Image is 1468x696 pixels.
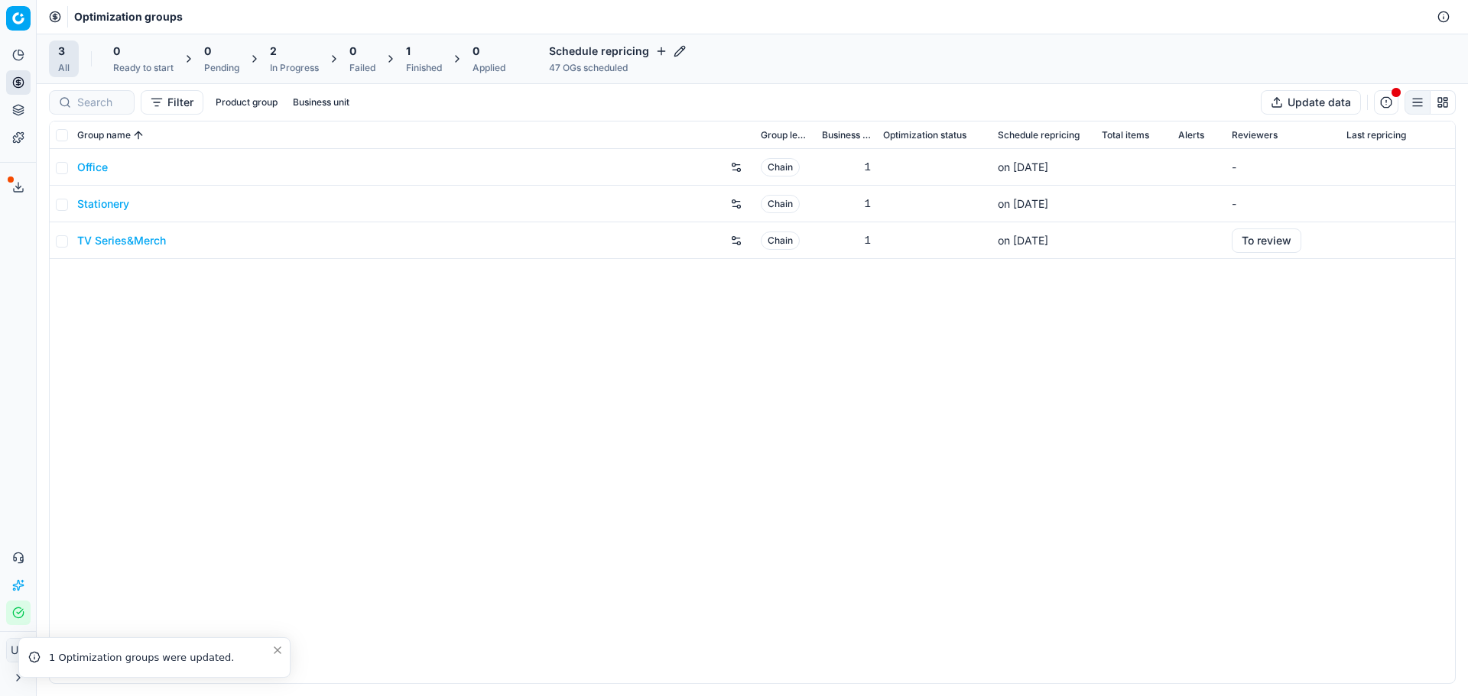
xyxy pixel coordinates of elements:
[268,641,287,659] button: Close toast
[1261,90,1361,115] button: Update data
[406,62,442,74] div: Finished
[822,129,871,141] span: Business unit
[761,129,810,141] span: Group level
[7,639,30,662] span: UA
[1232,228,1301,253] button: To review
[74,9,183,24] nav: breadcrumb
[998,234,1048,247] span: on [DATE]
[998,129,1080,141] span: Schedule repricing
[131,128,146,143] button: Sorted by Group name ascending
[270,62,319,74] div: In Progress
[1102,129,1149,141] span: Total items
[1226,186,1340,222] td: -
[406,44,411,59] span: 1
[77,196,129,212] a: Stationery
[113,44,120,59] span: 0
[6,638,31,662] button: UA
[209,93,284,112] button: Product group
[204,62,239,74] div: Pending
[287,93,356,112] button: Business unit
[58,44,65,59] span: 3
[349,44,356,59] span: 0
[77,233,166,248] a: TV Series&Merch
[822,233,871,248] div: 1
[761,231,800,250] span: Chain
[761,195,800,213] span: Chain
[473,62,505,74] div: Applied
[998,197,1048,210] span: on [DATE]
[822,196,871,212] div: 1
[1232,129,1278,141] span: Reviewers
[349,62,375,74] div: Failed
[761,158,800,176] span: Chain
[204,44,211,59] span: 0
[74,9,183,24] span: Optimization groups
[77,129,131,141] span: Group name
[141,90,203,115] button: Filter
[49,650,271,665] div: 1 Optimization groups were updated.
[58,62,70,74] div: All
[1226,149,1340,186] td: -
[549,44,686,59] h4: Schedule repricing
[270,44,277,59] span: 2
[473,44,479,59] span: 0
[998,160,1048,173] span: on [DATE]
[113,62,174,74] div: Ready to start
[1346,129,1406,141] span: Last repricing
[883,129,966,141] span: Optimization status
[1178,129,1204,141] span: Alerts
[822,160,871,175] div: 1
[77,95,125,110] input: Search
[549,62,686,74] div: 47 OGs scheduled
[77,160,108,175] a: Office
